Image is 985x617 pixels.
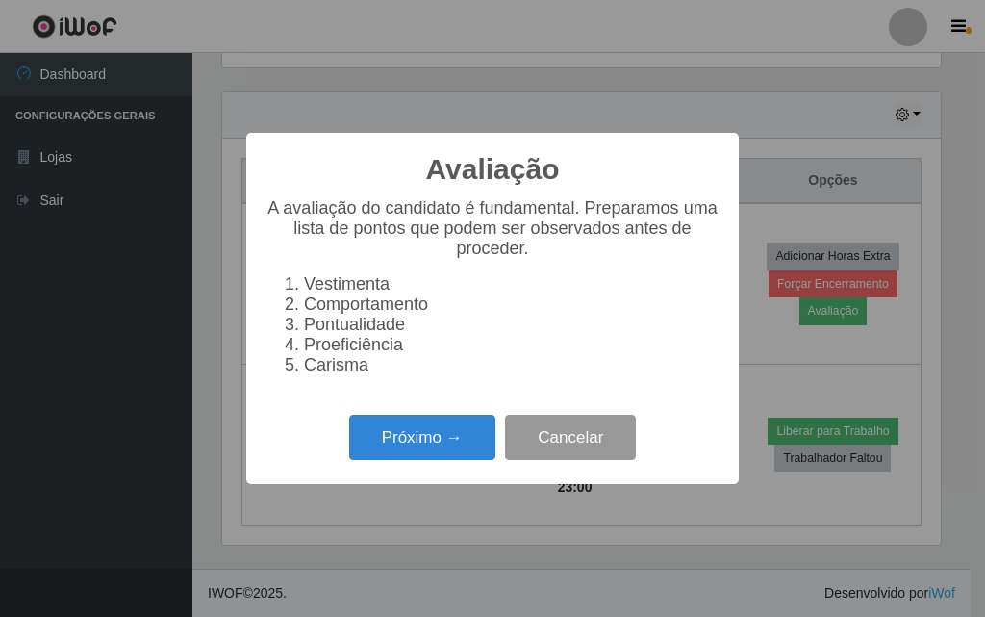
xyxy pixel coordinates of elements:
h2: Avaliação [426,152,560,187]
button: Cancelar [505,415,636,460]
li: Comportamento [304,295,720,315]
p: A avaliação do candidato é fundamental. Preparamos uma lista de pontos que podem ser observados a... [265,198,720,259]
li: Carisma [304,355,720,375]
li: Proeficiência [304,335,720,355]
li: Pontualidade [304,315,720,335]
button: Próximo → [349,415,495,460]
li: Vestimenta [304,274,720,295]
